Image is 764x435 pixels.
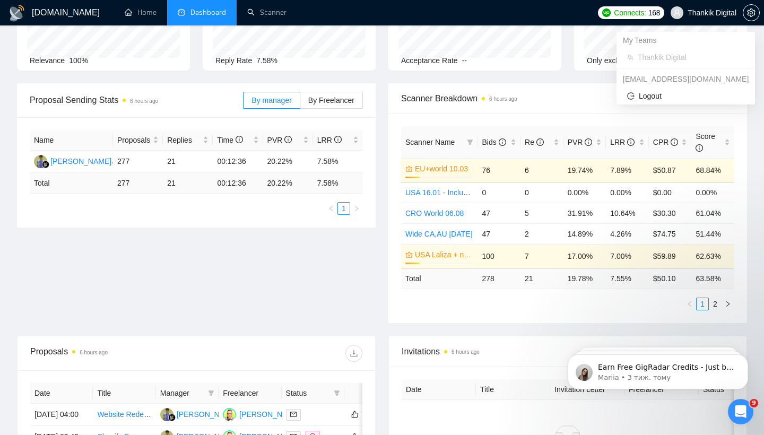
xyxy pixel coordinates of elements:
th: Date [30,383,93,404]
span: PVR [568,138,593,146]
img: DK [223,408,236,421]
td: 5 [520,203,563,223]
span: user [673,9,681,16]
button: download [345,345,362,362]
div: My Teams [617,32,755,49]
time: 6 hours ago [130,98,158,104]
td: 0.00% [563,182,606,203]
td: 278 [477,268,520,289]
span: Acceptance Rate [401,56,458,65]
iframe: Intercom live chat [728,399,753,424]
td: 277 [113,151,163,173]
td: [DATE] 04:00 [30,404,93,426]
td: 2 [520,223,563,244]
img: gigradar-bm.png [168,414,176,421]
td: Website Redesign Project [93,404,155,426]
span: team [627,54,633,60]
td: 0 [477,182,520,203]
div: [PERSON_NAME] [239,408,300,420]
span: filter [467,139,473,145]
th: Date [402,379,476,400]
div: Proposals [30,345,196,362]
span: By manager [251,96,291,105]
span: info-circle [536,138,544,146]
span: Re [525,138,544,146]
span: right [353,205,360,212]
span: download [346,349,362,358]
span: 168 [648,7,660,19]
span: Proposals [117,134,151,146]
span: filter [465,134,475,150]
span: 9 [750,399,758,407]
li: Next Page [350,202,363,215]
time: 6 hours ago [489,96,517,102]
span: Replies [167,134,201,146]
li: 1 [696,298,709,310]
td: 0.00% [691,182,734,203]
span: Bids [482,138,506,146]
td: 10.64% [606,203,649,223]
a: USA 16.01 - Include strategy [405,188,500,197]
span: Reply Rate [215,56,252,65]
td: 61.04% [691,203,734,223]
td: 7 [520,244,563,268]
span: Score [696,132,715,152]
span: info-circle [627,138,635,146]
span: Only exclusive agency members [587,56,694,65]
span: LRR [610,138,635,146]
span: setting [743,8,759,17]
td: 31.91% [563,203,606,223]
button: left [325,202,337,215]
td: 63.58 % [691,268,734,289]
span: info-circle [499,138,506,146]
img: upwork-logo.png [602,8,611,17]
td: 277 [113,173,163,194]
div: martynovaizabella60@gmail.com [617,71,755,88]
span: By Freelancer [308,96,354,105]
a: 1 [338,203,350,214]
th: Name [30,130,113,151]
li: Next Page [722,298,734,310]
td: 7.58 % [313,173,363,194]
span: crown [405,165,413,172]
iframe: Intercom notifications повідомлення [552,332,764,406]
span: mail [290,411,297,417]
td: 21 [163,173,213,194]
a: DK[PERSON_NAME] [223,410,300,418]
span: like [351,410,359,419]
a: 2 [709,298,721,310]
a: setting [743,8,760,17]
span: -- [462,56,467,65]
td: $59.89 [649,244,692,268]
time: 6 hours ago [80,350,108,355]
th: Title [476,379,550,400]
a: Wide CA,AU [DATE] [405,230,473,238]
td: 21 [163,151,213,173]
img: gigradar-bm.png [42,161,49,168]
th: Proposals [113,130,163,151]
td: 0 [520,182,563,203]
td: $0.00 [649,182,692,203]
a: homeHome [125,8,157,17]
li: Previous Page [683,298,696,310]
li: Previous Page [325,202,337,215]
div: [PERSON_NAME] [177,408,238,420]
td: 7.55 % [606,268,649,289]
span: Relevance [30,56,65,65]
span: Dashboard [190,8,226,17]
a: 1 [697,298,708,310]
button: right [722,298,734,310]
td: 14.89% [563,223,606,244]
span: dashboard [178,8,185,16]
img: AD [34,155,47,168]
td: 6 [520,158,563,182]
a: Website Redesign Project [97,410,183,419]
span: logout [627,92,635,100]
td: 20.22% [263,151,313,173]
span: Status [286,387,329,399]
span: PVR [267,136,292,144]
span: crown [405,251,413,258]
span: filter [334,390,340,396]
